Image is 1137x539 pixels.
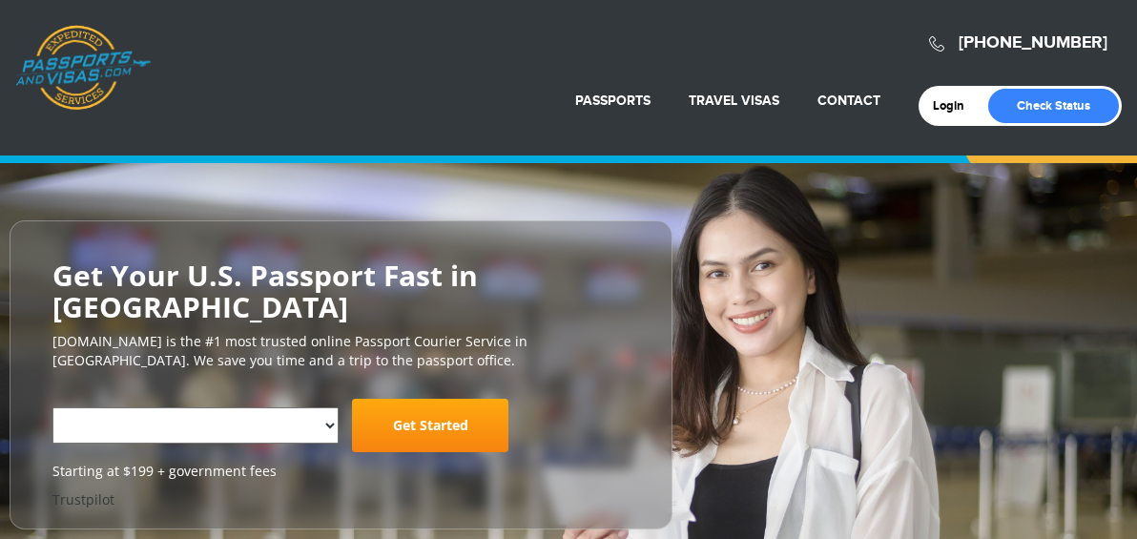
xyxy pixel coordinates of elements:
[15,25,151,111] a: Passports & [DOMAIN_NAME]
[575,93,651,109] a: Passports
[52,462,630,481] span: Starting at $199 + government fees
[352,399,508,452] a: Get Started
[52,332,630,370] p: [DOMAIN_NAME] is the #1 most trusted online Passport Courier Service in [GEOGRAPHIC_DATA]. We sav...
[959,32,1107,53] a: [PHONE_NUMBER]
[933,98,978,114] a: Login
[988,89,1119,123] a: Check Status
[52,259,630,322] h2: Get Your U.S. Passport Fast in [GEOGRAPHIC_DATA]
[52,490,114,508] a: Trustpilot
[817,93,880,109] a: Contact
[689,93,779,109] a: Travel Visas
